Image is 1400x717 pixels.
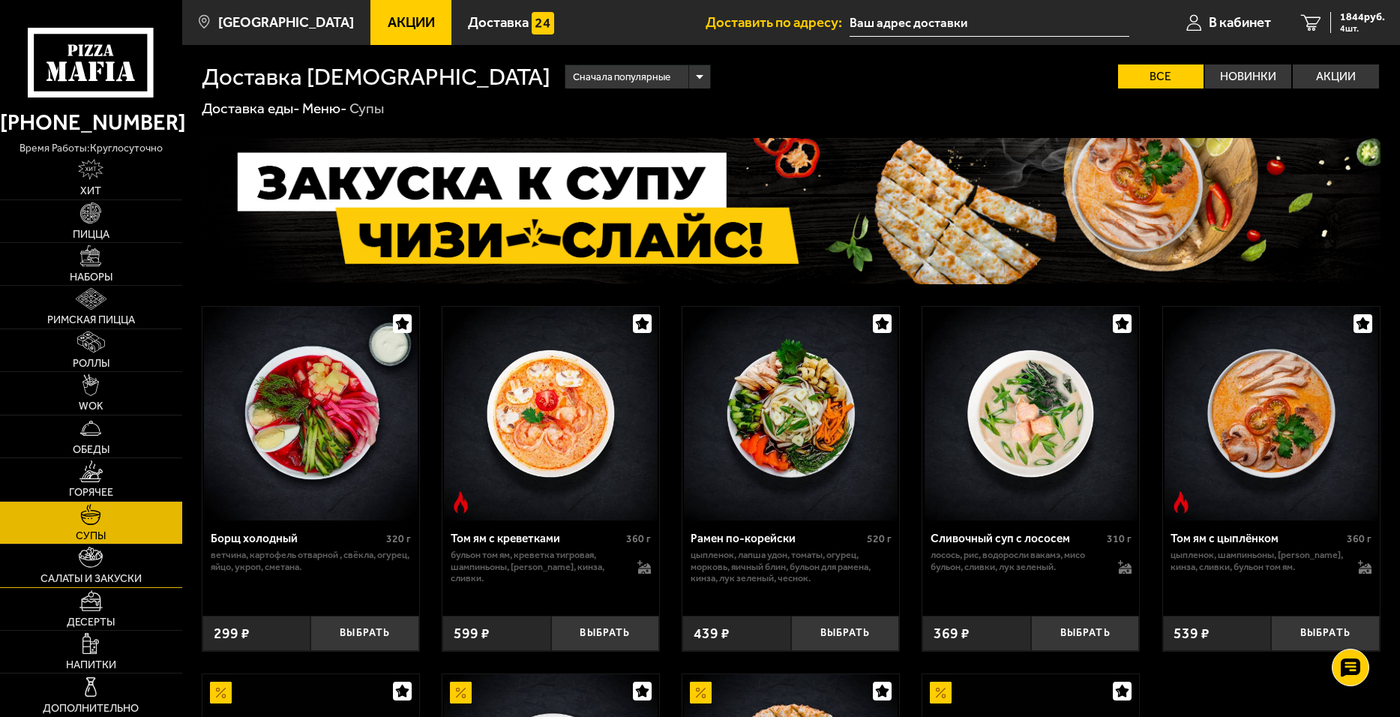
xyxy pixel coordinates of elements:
span: 539 ₽ [1174,626,1210,640]
input: Ваш адрес доставки [850,9,1129,37]
span: 360 г [626,532,651,545]
span: Пицца [73,229,109,240]
span: Роллы [73,358,109,369]
div: Том ям с цыплёнком [1171,532,1343,546]
span: 360 г [1347,532,1372,545]
img: Острое блюдо [450,491,472,513]
label: Новинки [1205,64,1291,88]
label: Все [1118,64,1204,88]
img: Акционный [930,682,952,703]
span: Россия, Санкт-Петербург, Петергофское шоссе, 84к19 [850,9,1129,37]
button: Выбрать [1271,616,1380,652]
span: Доставка [468,16,529,30]
p: цыпленок, шампиньоны, [PERSON_NAME], кинза, сливки, бульон том ям. [1171,549,1343,572]
p: ветчина, картофель отварной , свёкла, огурец, яйцо, укроп, сметана. [211,549,412,572]
img: Акционный [450,682,472,703]
span: Римская пицца [47,315,135,325]
img: Сливочный суп с лососем [925,307,1138,520]
span: Наборы [70,272,112,283]
p: лосось, рис, водоросли вакамэ, мисо бульон, сливки, лук зеленый. [931,549,1103,572]
span: Супы [76,531,106,541]
span: Сначала популярные [573,63,670,91]
div: Том ям с креветками [451,532,623,546]
span: Обеды [73,445,109,455]
span: Напитки [66,660,116,670]
img: Борщ холодный [204,307,418,520]
img: Акционный [210,682,232,703]
span: WOK [79,401,103,412]
p: бульон том ям, креветка тигровая, шампиньоны, [PERSON_NAME], кинза, сливки. [451,549,623,584]
img: Акционный [690,682,712,703]
span: 1844 руб. [1340,12,1385,22]
label: Акции [1293,64,1379,88]
span: 310 г [1107,532,1132,545]
span: [GEOGRAPHIC_DATA] [218,16,354,30]
span: Хит [80,186,101,196]
img: Том ям с цыплёнком [1165,307,1378,520]
a: Острое блюдоТом ям с цыплёнком [1163,307,1380,520]
img: Острое блюдо [1170,491,1192,513]
span: 520 г [867,532,892,545]
button: Выбрать [310,616,419,652]
img: 15daf4d41897b9f0e9f617042186c801.svg [532,12,553,34]
a: Сливочный суп с лососем [922,307,1139,520]
img: Рамен по-корейски [684,307,898,520]
h1: Доставка [DEMOGRAPHIC_DATA] [202,65,550,88]
span: 320 г [386,532,411,545]
span: 439 ₽ [694,626,730,640]
span: 599 ₽ [454,626,490,640]
span: В кабинет [1209,16,1271,30]
div: Сливочный суп с лососем [931,532,1103,546]
a: Острое блюдоТом ям с креветками [442,307,659,520]
span: 369 ₽ [934,626,970,640]
div: Борщ холодный [211,532,383,546]
img: Том ям с креветками [444,307,658,520]
div: Рамен по-корейски [691,532,863,546]
span: 299 ₽ [214,626,250,640]
span: Десерты [67,617,115,628]
span: Дополнительно [43,703,139,714]
span: Салаты и закуски [40,574,142,584]
a: Меню- [302,100,347,117]
a: Борщ холодный [202,307,419,520]
button: Выбрать [791,616,900,652]
span: Акции [388,16,435,30]
button: Выбрать [551,616,660,652]
p: цыпленок, лапша удон, томаты, огурец, морковь, яичный блин, бульон для рамена, кинза, лук зеленый... [691,549,892,584]
div: Супы [349,99,384,118]
span: 4 шт. [1340,24,1385,33]
button: Выбрать [1031,616,1140,652]
span: Доставить по адресу: [706,16,850,30]
a: Рамен по-корейски [682,307,899,520]
a: Доставка еды- [202,100,300,117]
span: Горячее [69,487,113,498]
